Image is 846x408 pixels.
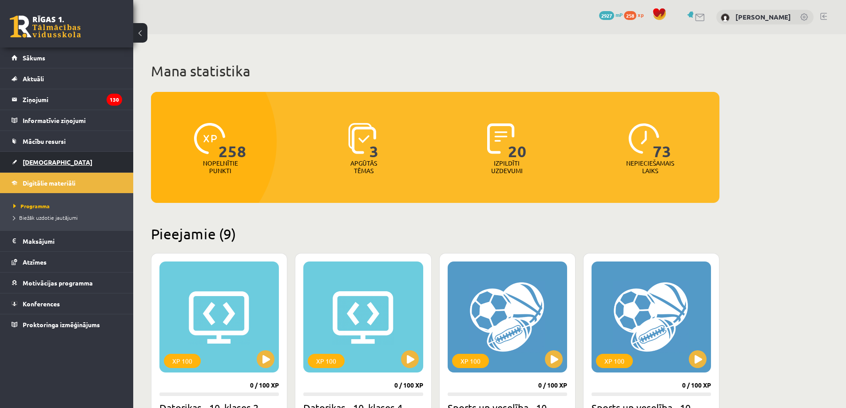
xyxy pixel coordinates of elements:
a: Proktoringa izmēģinājums [12,314,122,335]
h2: Pieejamie (9) [151,225,719,242]
a: Rīgas 1. Tālmācības vidusskola [10,16,81,38]
span: 3 [369,123,379,159]
img: icon-clock-7be60019b62300814b6bd22b8e044499b485619524d84068768e800edab66f18.svg [628,123,659,154]
span: Digitālie materiāli [23,179,75,187]
a: Biežāk uzdotie jautājumi [13,214,124,222]
a: Mācību resursi [12,131,122,151]
div: XP 100 [308,354,345,368]
span: 20 [508,123,527,159]
a: 2927 mP [599,11,623,18]
a: Motivācijas programma [12,273,122,293]
img: Eriks Meļņiks [721,13,730,22]
span: 2927 [599,11,614,20]
span: mP [616,11,623,18]
span: Sākums [23,54,45,62]
a: Aktuāli [12,68,122,89]
span: Atzīmes [23,258,47,266]
legend: Ziņojumi [23,89,122,110]
span: Aktuāli [23,75,44,83]
img: icon-xp-0682a9bc20223a9ccc6f5883a126b849a74cddfe5390d2b41b4391c66f2066e7.svg [194,123,225,154]
a: Konferences [12,293,122,314]
i: 130 [107,94,122,106]
span: Programma [13,202,50,210]
a: Sākums [12,48,122,68]
span: Biežāk uzdotie jautājumi [13,214,78,221]
legend: Informatīvie ziņojumi [23,110,122,131]
h1: Mana statistika [151,62,719,80]
p: Apgūtās tēmas [346,159,381,174]
img: icon-completed-tasks-ad58ae20a441b2904462921112bc710f1caf180af7a3daa7317a5a94f2d26646.svg [487,123,515,154]
span: Mācību resursi [23,137,66,145]
span: Proktoringa izmēģinājums [23,321,100,329]
div: XP 100 [596,354,633,368]
a: Atzīmes [12,252,122,272]
a: [PERSON_NAME] [735,12,791,21]
span: Motivācijas programma [23,279,93,287]
a: Ziņojumi130 [12,89,122,110]
p: Nepieciešamais laiks [626,159,674,174]
span: xp [638,11,643,18]
div: XP 100 [164,354,201,368]
span: [DEMOGRAPHIC_DATA] [23,158,92,166]
a: Maksājumi [12,231,122,251]
span: 258 [624,11,636,20]
div: XP 100 [452,354,489,368]
a: Digitālie materiāli [12,173,122,193]
a: Programma [13,202,124,210]
img: icon-learned-topics-4a711ccc23c960034f471b6e78daf4a3bad4a20eaf4de84257b87e66633f6470.svg [348,123,376,154]
legend: Maksājumi [23,231,122,251]
p: Nopelnītie punkti [203,159,238,174]
a: Informatīvie ziņojumi [12,110,122,131]
a: [DEMOGRAPHIC_DATA] [12,152,122,172]
span: Konferences [23,300,60,308]
span: 73 [653,123,671,159]
span: 258 [218,123,246,159]
p: Izpildīti uzdevumi [489,159,524,174]
a: 258 xp [624,11,648,18]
